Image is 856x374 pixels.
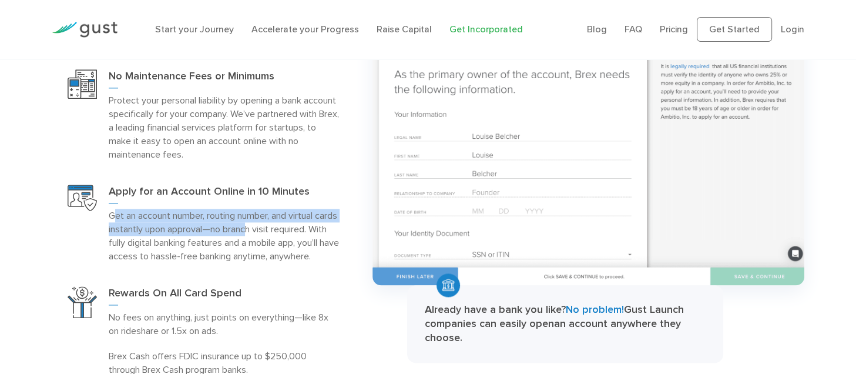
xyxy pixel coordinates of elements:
p: Protect your personal liability by opening a bank account specifically for your company. We’ve pa... [109,93,339,161]
p: Get an account number, routing number, and virtual cards instantly upon approval—no branch visit ... [109,209,339,263]
a: Get Started [697,17,772,42]
img: Gust Logo [52,22,118,38]
h3: No Maintenance Fees or Minimums [109,69,339,88]
a: Pricing [660,24,688,35]
img: 3 Open Bussiness Bank Account Wide [372,11,804,286]
img: Open Account [68,185,97,211]
strong: an account anywhere they choose. [425,318,681,344]
a: Start your Journey [155,24,234,35]
strong: Already have a bank you like? Gust Launch companies can easily open [425,303,684,330]
h3: Apply for an Account Online in 10 Minutes [109,185,339,203]
h3: Rewards On All Card Spend [109,286,339,305]
a: Get Incorporated [449,24,523,35]
img: No Maintenance [68,69,97,99]
a: FAQ [625,24,642,35]
span: No problem! [566,303,624,316]
img: Money Icon [437,273,460,297]
a: Raise Capital [377,24,432,35]
p: No fees on anything, just points on everything—like 8x on rideshare or 1.5x on ads. [109,310,339,338]
a: Accelerate your Progress [251,24,359,35]
img: Reward [68,286,97,318]
a: Login [781,24,804,35]
a: Blog [587,24,607,35]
